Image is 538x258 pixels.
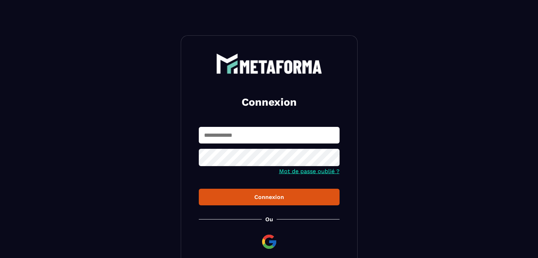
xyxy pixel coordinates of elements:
img: logo [216,53,322,74]
div: Connexion [204,194,334,200]
button: Connexion [199,189,340,205]
h2: Connexion [207,95,331,109]
img: google [261,233,278,250]
p: Ou [265,216,273,223]
a: logo [199,53,340,74]
a: Mot de passe oublié ? [279,168,340,175]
